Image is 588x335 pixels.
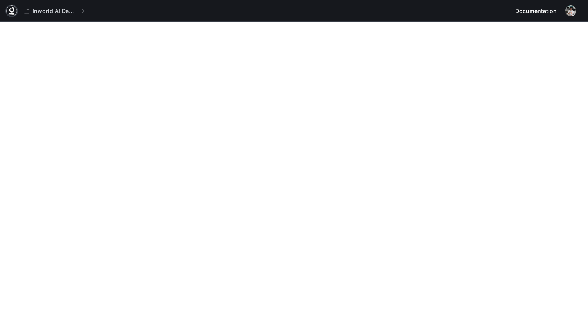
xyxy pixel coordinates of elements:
[32,8,76,14] p: Inworld AI Demos
[565,5,576,16] img: User avatar
[515,6,557,16] span: Documentation
[563,3,579,19] button: User avatar
[512,3,560,19] a: Documentation
[20,3,88,19] button: All workspaces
